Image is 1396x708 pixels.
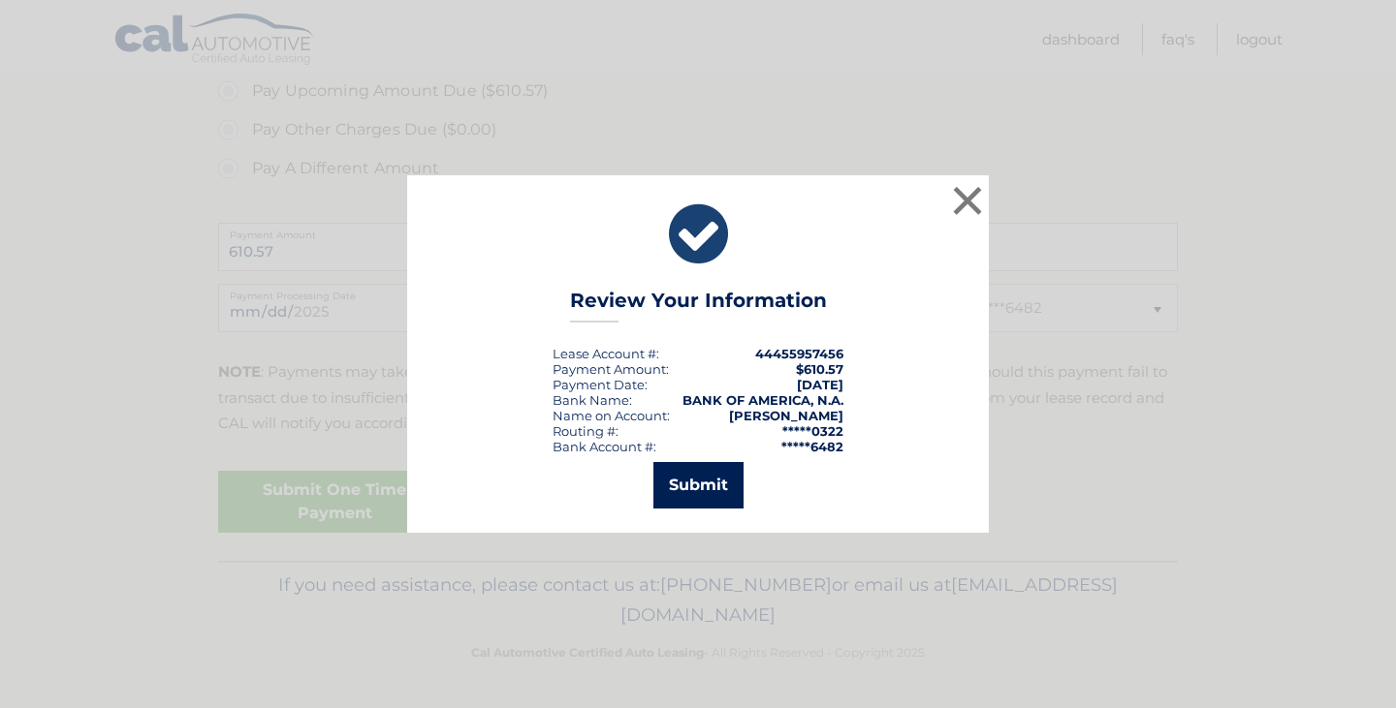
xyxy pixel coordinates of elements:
div: Routing #: [553,423,619,439]
div: : [553,377,648,392]
div: Bank Name: [553,392,632,408]
button: Submit [653,462,744,508]
strong: BANK OF AMERICA, N.A. [682,392,843,408]
span: $610.57 [796,361,843,377]
strong: [PERSON_NAME] [729,408,843,423]
div: Bank Account #: [553,439,656,454]
span: [DATE] [797,377,843,392]
button: × [948,181,987,220]
span: Payment Date [553,377,645,392]
h3: Review Your Information [570,289,827,323]
div: Name on Account: [553,408,670,423]
div: Payment Amount: [553,361,669,377]
div: Lease Account #: [553,346,659,361]
strong: 44455957456 [755,346,843,361]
